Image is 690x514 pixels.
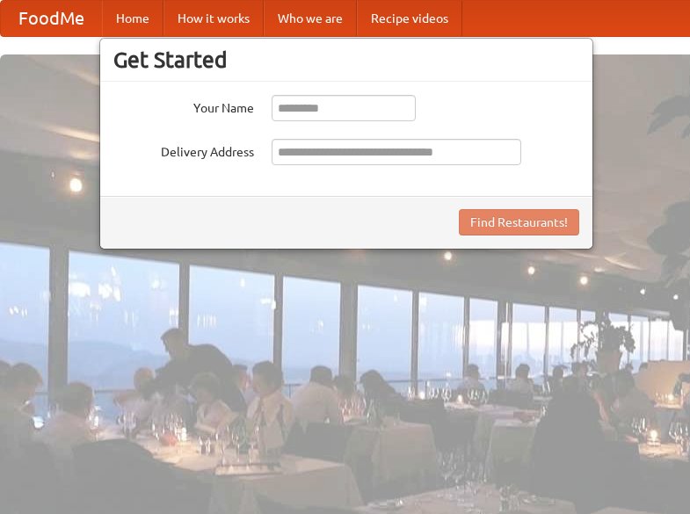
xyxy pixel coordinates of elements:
[163,1,264,36] a: How it works
[1,1,102,36] a: FoodMe
[459,209,579,235] button: Find Restaurants!
[357,1,462,36] a: Recipe videos
[113,95,254,117] label: Your Name
[113,47,579,73] h3: Get Started
[264,1,357,36] a: Who we are
[113,139,254,161] label: Delivery Address
[102,1,163,36] a: Home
